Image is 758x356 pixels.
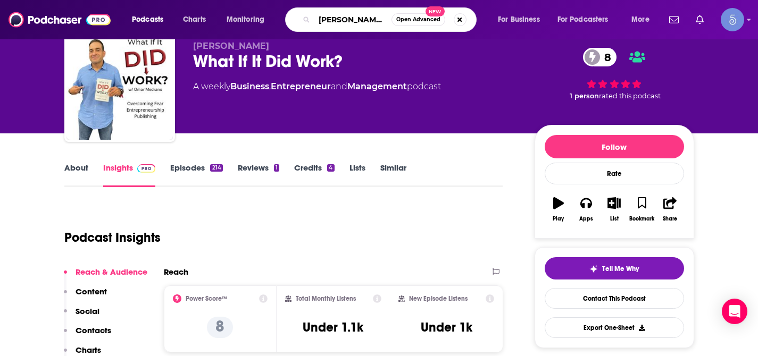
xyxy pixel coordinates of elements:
[392,13,445,26] button: Open AdvancedNew
[170,163,222,187] a: Episodes214
[314,11,392,28] input: Search podcasts, credits, & more...
[76,325,111,335] p: Contacts
[193,41,269,51] span: [PERSON_NAME]
[579,216,593,222] div: Apps
[421,319,472,335] h3: Under 1k
[274,164,279,172] div: 1
[294,163,334,187] a: Credits4
[721,8,744,31] img: User Profile
[76,267,147,277] p: Reach & Audience
[76,286,107,296] p: Content
[331,81,347,91] span: and
[9,10,111,30] img: Podchaser - Follow, Share and Rate Podcasts
[426,6,445,16] span: New
[76,345,101,355] p: Charts
[64,325,111,345] button: Contacts
[602,265,639,273] span: Tell Me Why
[545,135,684,158] button: Follow
[303,319,363,335] h3: Under 1.1k
[296,295,356,302] h2: Total Monthly Listens
[64,163,88,187] a: About
[132,12,163,27] span: Podcasts
[545,317,684,338] button: Export One-Sheet
[380,163,406,187] a: Similar
[164,267,188,277] h2: Reach
[193,80,441,93] div: A weekly podcast
[665,11,683,29] a: Show notifications dropdown
[498,12,540,27] span: For Business
[347,81,407,91] a: Management
[349,163,365,187] a: Lists
[64,267,147,286] button: Reach & Audience
[490,11,553,28] button: open menu
[570,92,599,100] span: 1 person
[722,299,747,324] div: Open Intercom Messenger
[610,216,619,222] div: List
[409,295,468,302] h2: New Episode Listens
[227,12,264,27] span: Monitoring
[572,190,600,228] button: Apps
[103,163,156,187] a: InsightsPodchaser Pro
[692,11,708,29] a: Show notifications dropdown
[327,164,334,172] div: 4
[64,286,107,306] button: Content
[124,11,177,28] button: open menu
[207,317,233,338] p: 8
[64,306,99,326] button: Social
[269,81,271,91] span: ,
[656,190,684,228] button: Share
[557,12,609,27] span: For Podcasters
[545,163,684,184] div: Rate
[76,306,99,316] p: Social
[553,216,564,222] div: Play
[551,11,624,28] button: open menu
[600,190,628,228] button: List
[219,11,278,28] button: open menu
[594,48,617,66] span: 8
[545,257,684,279] button: tell me why sparkleTell Me Why
[589,265,598,273] img: tell me why sparkle
[230,81,269,91] a: Business
[176,11,212,28] a: Charts
[210,164,222,172] div: 214
[624,11,663,28] button: open menu
[628,190,656,228] button: Bookmark
[137,164,156,173] img: Podchaser Pro
[545,190,572,228] button: Play
[535,41,694,107] div: 8 1 personrated this podcast
[631,12,649,27] span: More
[66,33,173,140] img: What If It Did Work?
[545,288,684,309] a: Contact This Podcast
[396,17,440,22] span: Open Advanced
[295,7,487,32] div: Search podcasts, credits, & more...
[629,216,654,222] div: Bookmark
[183,12,206,27] span: Charts
[64,230,161,245] h1: Podcast Insights
[721,8,744,31] span: Logged in as Spiral5-G1
[599,92,661,100] span: rated this podcast
[186,295,227,302] h2: Power Score™
[721,8,744,31] button: Show profile menu
[238,163,279,187] a: Reviews1
[271,81,331,91] a: Entrepreneur
[663,216,677,222] div: Share
[583,48,617,66] a: 8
